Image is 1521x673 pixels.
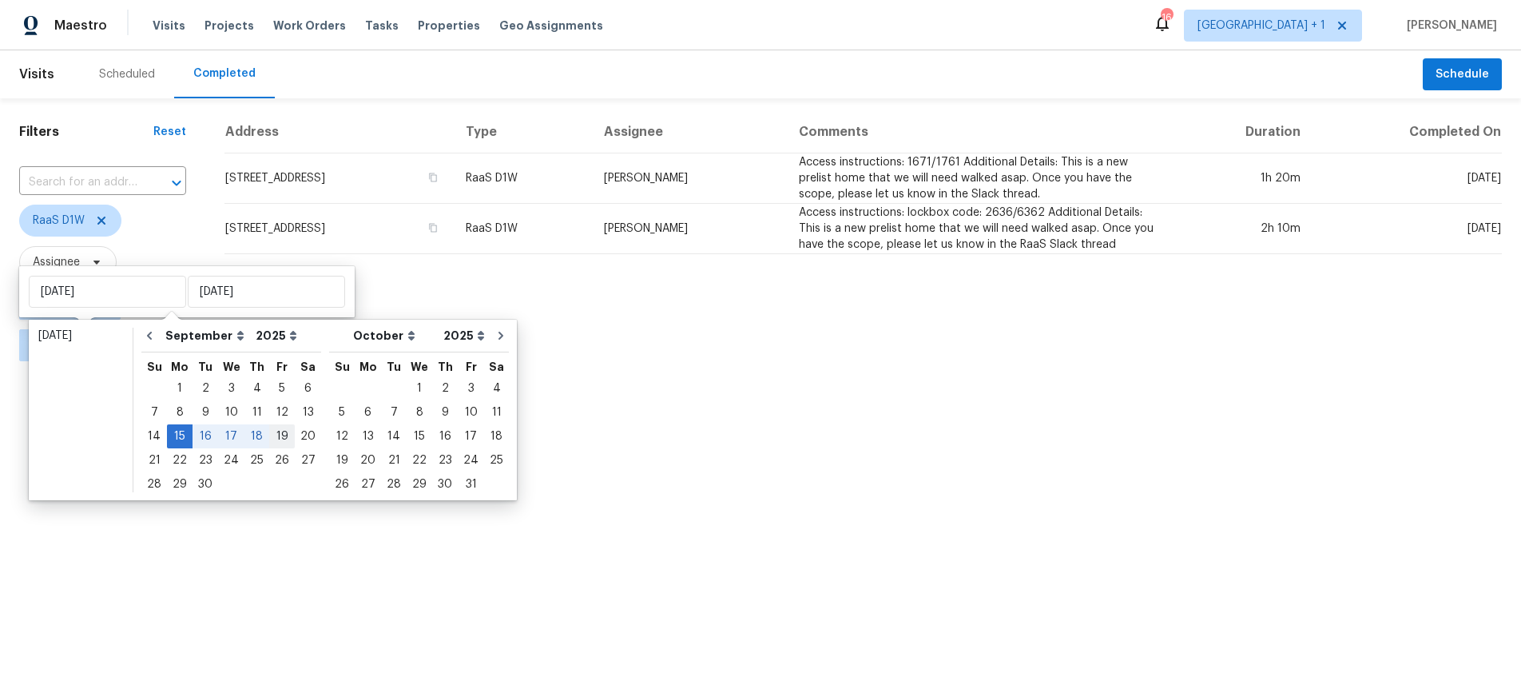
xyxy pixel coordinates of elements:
div: 27 [295,449,321,472]
td: [PERSON_NAME] [591,204,787,254]
div: 30 [193,473,218,496]
div: Sun Oct 05 2025 [329,400,355,424]
span: Work Orders [273,18,346,34]
div: Thu Sep 04 2025 [244,376,269,400]
div: Wed Sep 03 2025 [218,376,244,400]
div: [DATE] [38,328,123,344]
td: 2h 10m [1170,204,1313,254]
select: Month [161,324,252,348]
span: Assignee [33,254,80,270]
span: [PERSON_NAME] [1400,18,1497,34]
button: Schedule [1423,58,1502,91]
div: Sun Sep 21 2025 [141,448,167,472]
div: Mon Sep 29 2025 [167,472,193,496]
th: Type [453,111,591,153]
div: Sat Sep 27 2025 [295,448,321,472]
div: Sun Oct 19 2025 [329,448,355,472]
div: Tue Sep 16 2025 [193,424,218,448]
td: [STREET_ADDRESS] [224,153,453,204]
abbr: Saturday [489,361,504,372]
div: Thu Oct 02 2025 [432,376,458,400]
div: Fri Oct 17 2025 [458,424,484,448]
abbr: Wednesday [411,361,428,372]
div: 18 [484,425,509,448]
div: Tue Oct 14 2025 [381,424,407,448]
div: Tue Sep 23 2025 [193,448,218,472]
div: 16 [193,425,218,448]
div: 13 [295,401,321,424]
div: 3 [218,377,244,400]
input: Start date [29,276,186,308]
div: 23 [193,449,218,472]
div: Mon Oct 06 2025 [355,400,381,424]
div: Completed [193,66,256,82]
div: Thu Oct 16 2025 [432,424,458,448]
div: Fri Oct 24 2025 [458,448,484,472]
td: 1h 20m [1170,153,1313,204]
div: 15 [167,425,193,448]
div: 11 [484,401,509,424]
div: 6 [295,377,321,400]
div: 17 [218,425,244,448]
div: 10 [218,401,244,424]
div: Wed Oct 01 2025 [407,376,432,400]
td: [DATE] [1313,153,1502,204]
div: 28 [141,473,167,496]
div: 14 [381,425,407,448]
div: 3 [458,377,484,400]
span: Projects [205,18,254,34]
button: Copy Address [426,221,440,235]
div: 26 [269,449,295,472]
div: 29 [407,473,432,496]
div: 4 [484,377,509,400]
div: 6 [355,401,381,424]
div: 28 [381,473,407,496]
div: 16 [432,425,458,448]
div: Sun Oct 12 2025 [329,424,355,448]
div: Fri Sep 26 2025 [269,448,295,472]
abbr: Sunday [147,361,162,372]
div: Fri Oct 10 2025 [458,400,484,424]
h1: Filters [19,124,153,140]
select: Year [439,324,489,348]
div: Wed Oct 08 2025 [407,400,432,424]
td: [PERSON_NAME] [591,153,787,204]
button: Go to next month [489,320,513,352]
abbr: Tuesday [387,361,401,372]
div: Tue Oct 28 2025 [381,472,407,496]
span: Maestro [54,18,107,34]
div: Thu Oct 30 2025 [432,472,458,496]
div: Mon Sep 01 2025 [167,376,193,400]
div: Wed Sep 24 2025 [218,448,244,472]
div: Fri Sep 12 2025 [269,400,295,424]
div: Mon Oct 27 2025 [355,472,381,496]
abbr: Monday [171,361,189,372]
div: 15 [407,425,432,448]
div: Tue Sep 09 2025 [193,400,218,424]
div: 20 [295,425,321,448]
div: Reset [153,124,186,140]
span: Properties [418,18,480,34]
div: Thu Oct 09 2025 [432,400,458,424]
div: Mon Sep 22 2025 [167,448,193,472]
div: 14 [141,425,167,448]
div: 30 [432,473,458,496]
abbr: Wednesday [223,361,240,372]
div: 25 [484,449,509,472]
div: Thu Sep 11 2025 [244,400,269,424]
div: Sat Oct 25 2025 [484,448,509,472]
div: Wed Oct 22 2025 [407,448,432,472]
select: Month [349,324,439,348]
div: Wed Oct 29 2025 [407,472,432,496]
div: Wed Oct 15 2025 [407,424,432,448]
div: 26 [329,473,355,496]
td: Access instructions: 1671/1761 Additional Details: This is a new prelist home that we will need w... [786,153,1170,204]
abbr: Sunday [335,361,350,372]
abbr: Tuesday [198,361,212,372]
div: Sat Oct 18 2025 [484,424,509,448]
span: RaaS D1W [33,213,85,229]
div: 19 [329,449,355,472]
button: Open [165,172,188,194]
div: 1 [167,377,193,400]
div: 16 [1161,10,1172,26]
